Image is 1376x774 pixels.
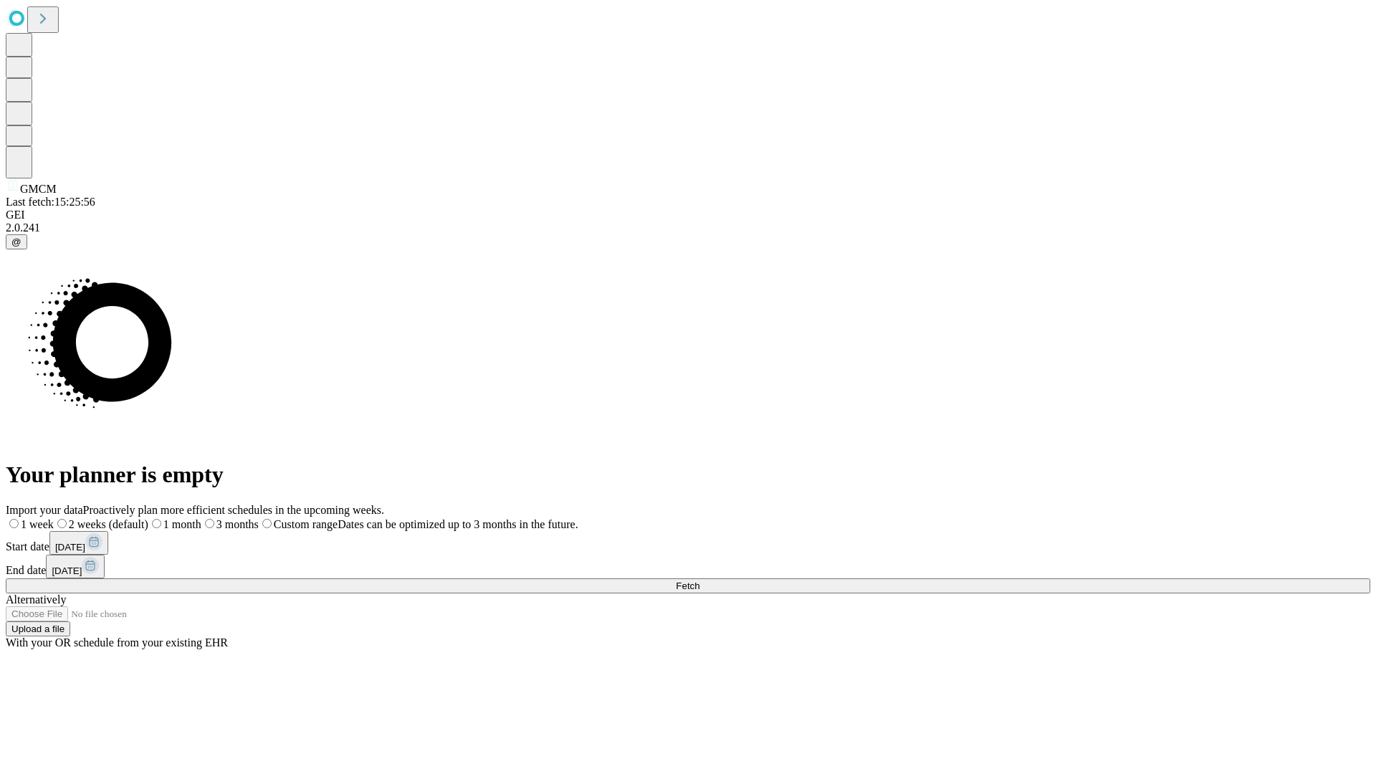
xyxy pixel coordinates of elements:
[83,504,384,516] span: Proactively plan more efficient schedules in the upcoming weeks.
[676,580,699,591] span: Fetch
[274,518,338,530] span: Custom range
[152,519,161,528] input: 1 month
[6,209,1370,221] div: GEI
[46,555,105,578] button: [DATE]
[11,236,21,247] span: @
[205,519,214,528] input: 3 months
[6,196,95,208] span: Last fetch: 15:25:56
[49,531,108,555] button: [DATE]
[262,519,272,528] input: Custom rangeDates can be optimized up to 3 months in the future.
[6,531,1370,555] div: Start date
[6,578,1370,593] button: Fetch
[6,221,1370,234] div: 2.0.241
[57,519,67,528] input: 2 weeks (default)
[338,518,578,530] span: Dates can be optimized up to 3 months in the future.
[6,234,27,249] button: @
[6,462,1370,488] h1: Your planner is empty
[6,555,1370,578] div: End date
[69,518,148,530] span: 2 weeks (default)
[52,565,82,576] span: [DATE]
[6,504,83,516] span: Import your data
[6,621,70,636] button: Upload a file
[6,593,66,606] span: Alternatively
[9,519,19,528] input: 1 week
[163,518,201,530] span: 1 month
[216,518,259,530] span: 3 months
[55,542,85,553] span: [DATE]
[21,518,54,530] span: 1 week
[6,636,228,649] span: With your OR schedule from your existing EHR
[20,183,57,195] span: GMCM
